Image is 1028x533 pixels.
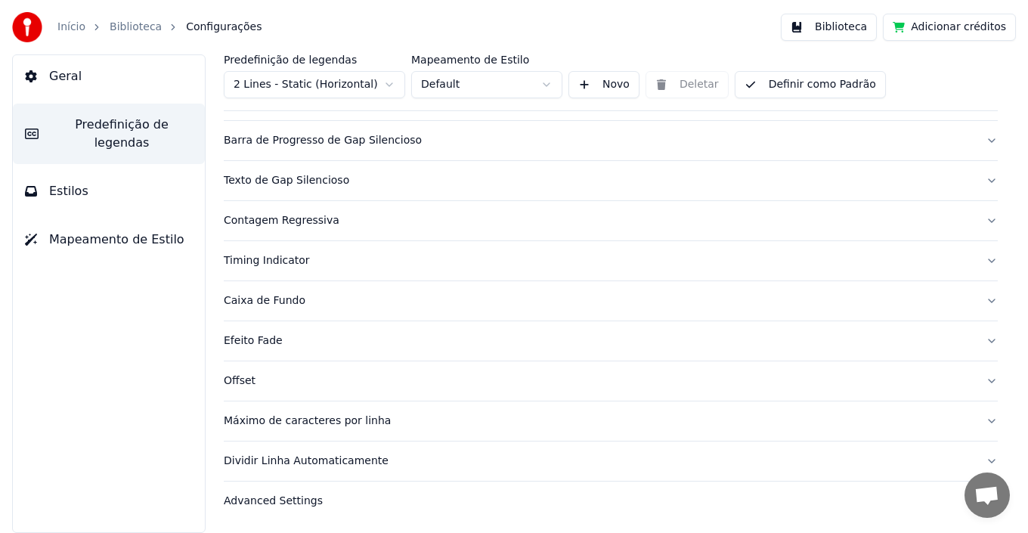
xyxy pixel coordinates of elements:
[51,116,193,152] span: Predefinição de legendas
[224,442,998,481] button: Dividir Linha Automaticamente
[224,401,998,441] button: Máximo de caracteres por linha
[883,14,1016,41] button: Adicionar créditos
[13,170,205,212] button: Estilos
[57,20,262,35] nav: breadcrumb
[224,173,974,188] div: Texto de Gap Silencioso
[224,201,998,240] button: Contagem Regressiva
[781,14,877,41] button: Biblioteca
[411,54,562,65] label: Mapeamento de Estilo
[224,241,998,280] button: Timing Indicator
[224,454,974,469] div: Dividir Linha Automaticamente
[224,161,998,200] button: Texto de Gap Silencioso
[224,373,974,389] div: Offset
[13,218,205,261] button: Mapeamento de Estilo
[13,55,205,98] button: Geral
[224,494,974,509] div: Advanced Settings
[186,20,262,35] span: Configurações
[57,20,85,35] a: Início
[735,71,886,98] button: Definir como Padrão
[12,12,42,42] img: youka
[224,121,998,160] button: Barra de Progresso de Gap Silencioso
[224,213,974,228] div: Contagem Regressiva
[224,293,974,308] div: Caixa de Fundo
[49,231,184,249] span: Mapeamento de Estilo
[110,20,162,35] a: Biblioteca
[568,71,639,98] button: Novo
[224,321,998,361] button: Efeito Fade
[49,182,88,200] span: Estilos
[224,482,998,521] button: Advanced Settings
[13,104,205,164] button: Predefinição de legendas
[965,473,1010,518] div: Bate-papo aberto
[224,333,974,349] div: Efeito Fade
[224,133,974,148] div: Barra de Progresso de Gap Silencioso
[224,253,974,268] div: Timing Indicator
[224,281,998,321] button: Caixa de Fundo
[224,414,974,429] div: Máximo de caracteres por linha
[49,67,82,85] span: Geral
[224,361,998,401] button: Offset
[224,54,405,65] label: Predefinição de legendas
